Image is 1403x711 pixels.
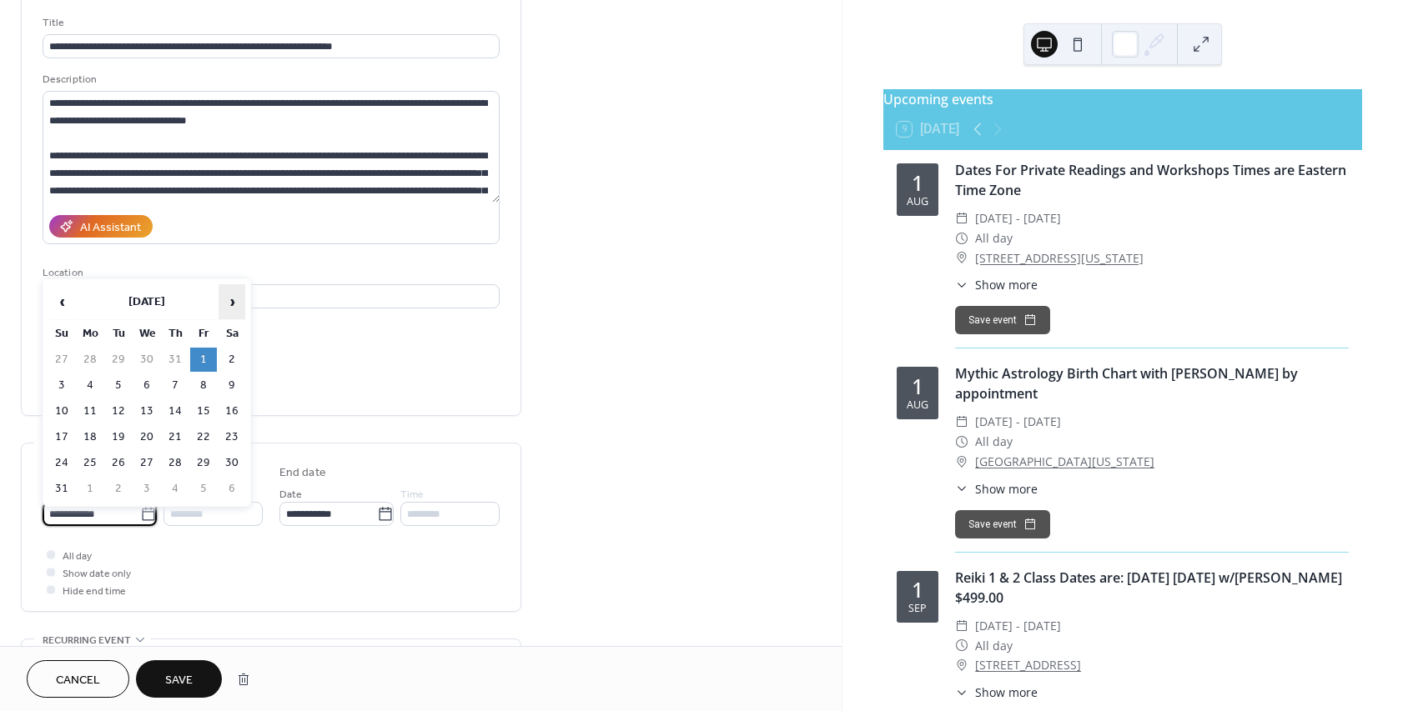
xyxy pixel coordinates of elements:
button: Save [136,660,222,698]
td: 1 [190,348,217,372]
span: Date [279,486,302,503]
div: 1 [912,579,923,600]
div: Title [43,14,496,32]
div: Aug [907,197,928,208]
div: ​ [955,452,968,472]
td: 23 [219,425,245,449]
button: AI Assistant [49,215,153,238]
td: 21 [162,425,189,449]
div: Dates For Private Readings and Workshops Times are Eastern Time Zone [955,160,1349,200]
td: 31 [162,348,189,372]
td: 6 [219,477,245,501]
td: 17 [48,425,75,449]
span: [DATE] - [DATE] [975,616,1061,636]
span: Show more [975,480,1038,498]
td: 19 [105,425,132,449]
span: Time [400,486,424,503]
td: 26 [105,451,132,475]
div: 1 [912,173,923,193]
span: All day [975,228,1013,248]
span: All day [63,548,92,565]
div: 1 [912,376,923,397]
th: [DATE] [77,284,217,320]
div: ​ [955,636,968,656]
td: 22 [190,425,217,449]
th: Fr [190,322,217,346]
div: Mythic Astrology Birth Chart with [PERSON_NAME] by appointment [955,363,1349,403]
div: Upcoming events [883,89,1362,109]
td: 11 [77,399,103,423]
td: 18 [77,425,103,449]
td: 12 [105,399,132,423]
button: Cancel [27,660,129,698]
button: ​Show more [955,683,1038,701]
div: ​ [955,208,968,228]
td: 30 [133,348,160,372]
a: [GEOGRAPHIC_DATA][US_STATE] [975,452,1154,472]
a: [STREET_ADDRESS][US_STATE] [975,248,1144,268]
div: ​ [955,683,968,701]
td: 25 [77,451,103,475]
span: [DATE] - [DATE] [975,412,1061,432]
td: 30 [219,451,245,475]
td: 13 [133,399,160,423]
td: 24 [48,451,75,475]
div: ​ [955,412,968,432]
a: [STREET_ADDRESS] [975,655,1081,675]
span: ‹ [49,285,74,318]
td: 15 [190,399,217,423]
span: Show more [975,683,1038,701]
td: 5 [190,477,217,501]
td: 27 [48,348,75,372]
div: Sep [908,603,927,614]
div: ​ [955,432,968,452]
th: Mo [77,322,103,346]
th: Th [162,322,189,346]
th: Sa [219,322,245,346]
div: Aug [907,400,928,411]
th: Tu [105,322,132,346]
td: 3 [48,373,75,398]
span: All day [975,432,1013,452]
td: 5 [105,373,132,398]
div: ​ [955,616,968,636]
div: ​ [955,480,968,498]
td: 28 [162,451,189,475]
span: Cancel [56,672,100,689]
td: 28 [77,348,103,372]
div: ​ [955,276,968,293]
div: Description [43,71,496,88]
button: ​Show more [955,276,1038,293]
td: 6 [133,373,160,398]
button: Save event [955,510,1050,538]
td: 20 [133,425,160,449]
td: 14 [162,399,189,423]
span: Hide end time [63,583,126,600]
span: Recurring event [43,632,131,649]
td: 2 [105,477,132,501]
span: Show date only [63,565,131,583]
td: 16 [219,399,245,423]
td: 31 [48,477,75,501]
th: We [133,322,160,346]
td: 7 [162,373,189,398]
td: 8 [190,373,217,398]
div: Location [43,264,496,282]
td: 1 [77,477,103,501]
span: › [219,285,244,318]
div: ​ [955,228,968,248]
td: 3 [133,477,160,501]
td: 29 [190,451,217,475]
button: Save event [955,306,1050,334]
td: 2 [219,348,245,372]
td: 10 [48,399,75,423]
th: Su [48,322,75,346]
span: [DATE] - [DATE] [975,208,1061,228]
td: 4 [77,373,103,398]
td: 27 [133,451,160,475]
div: End date [279,464,326,482]
div: ​ [955,655,968,675]
td: 9 [219,373,245,398]
button: ​Show more [955,480,1038,498]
